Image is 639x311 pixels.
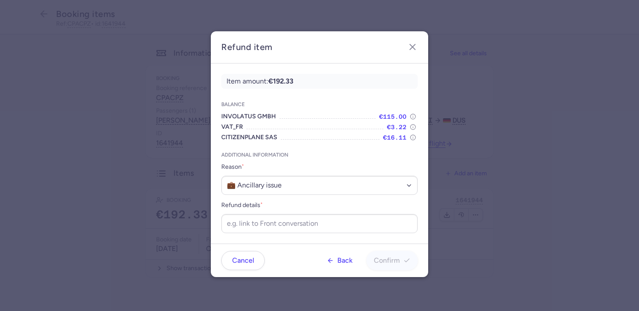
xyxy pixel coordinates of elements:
[221,251,265,270] button: Cancel
[221,214,418,233] input: e.g. link to Front conversation
[221,42,418,53] h2: Refund item
[366,251,418,270] button: Confirm
[221,74,418,89] p: Item amount:
[221,151,418,158] p: Additional information
[379,111,406,122] span: €115.00
[232,257,254,264] span: Cancel
[221,122,243,132] p: VAT_FR
[221,162,418,172] label: Reason
[221,200,418,211] label: Refund details
[221,101,418,108] p: Balance
[268,77,293,85] b: €192.33
[337,257,353,264] span: Back
[221,111,276,122] p: INVOLATUS GMBH
[374,257,400,264] span: Confirm
[318,251,361,270] button: Back
[387,122,406,132] span: €3.22
[383,132,406,143] span: €16.11
[221,132,277,143] p: CITIZENPLANE SAS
